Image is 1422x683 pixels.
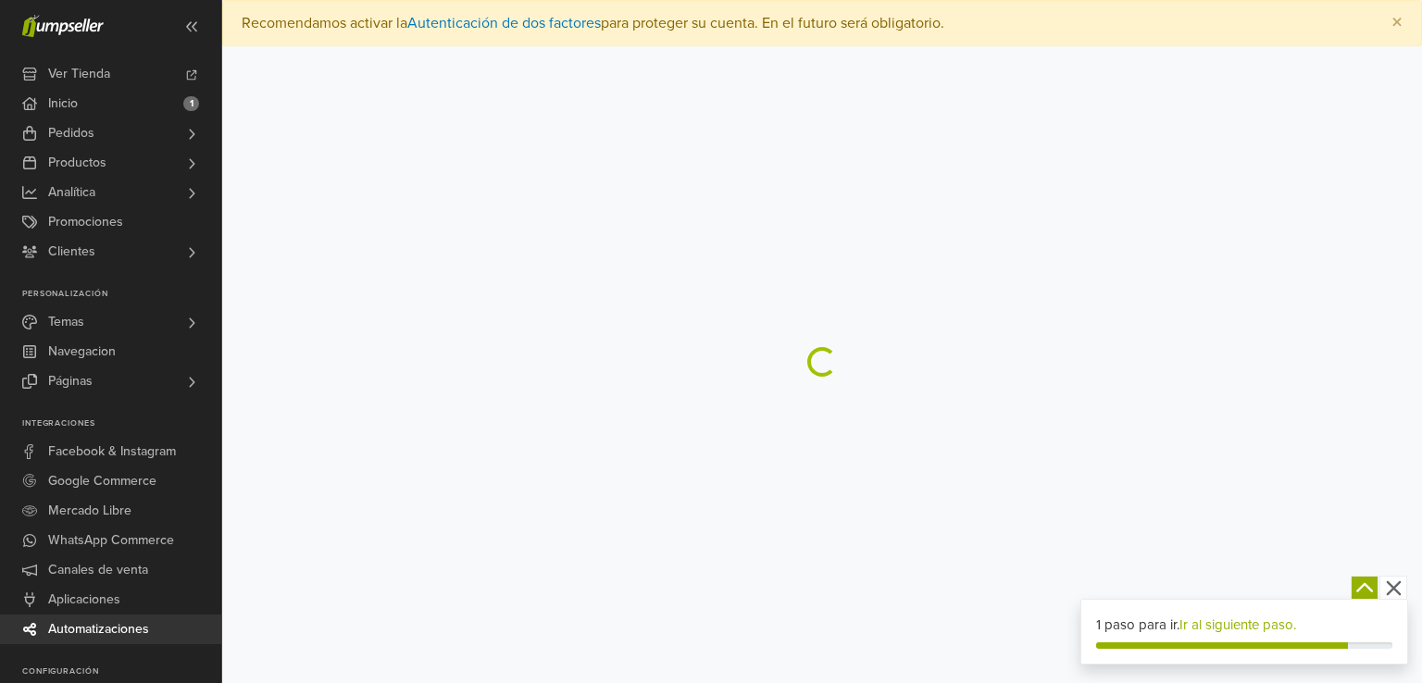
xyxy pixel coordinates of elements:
[48,337,116,366] span: Navegacion
[22,418,221,429] p: Integraciones
[22,666,221,677] p: Configuración
[1179,616,1296,633] a: Ir al siguiente paso.
[48,555,148,585] span: Canales de venta
[1373,1,1421,45] button: Close
[183,96,199,111] span: 1
[48,366,93,396] span: Páginas
[48,148,106,178] span: Productos
[48,178,95,207] span: Analítica
[48,118,94,148] span: Pedidos
[48,496,131,526] span: Mercado Libre
[48,437,176,466] span: Facebook & Instagram
[407,14,601,32] a: Autenticación de dos factores
[48,59,110,89] span: Ver Tienda
[1391,9,1403,36] span: ×
[22,289,221,300] p: Personalización
[48,207,123,237] span: Promociones
[48,526,174,555] span: WhatsApp Commerce
[48,615,149,644] span: Automatizaciones
[48,466,156,496] span: Google Commerce
[48,307,84,337] span: Temas
[48,89,78,118] span: Inicio
[48,237,95,267] span: Clientes
[1096,615,1392,636] div: 1 paso para ir.
[48,585,120,615] span: Aplicaciones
